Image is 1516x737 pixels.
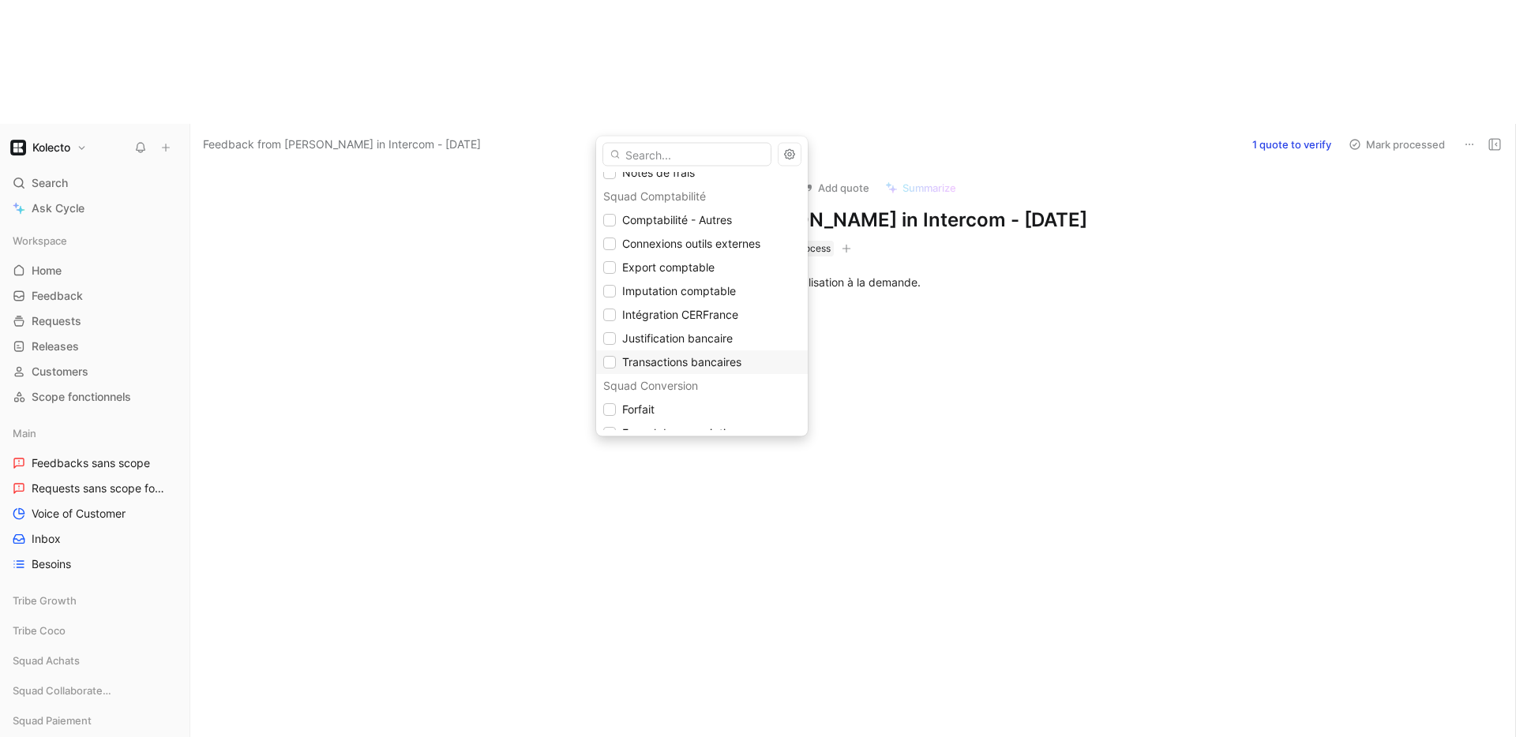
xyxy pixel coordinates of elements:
span: Justification bancaire [622,332,733,346]
span: Comptabilité - Autres [622,214,732,227]
span: Export comptable [622,261,715,275]
input: Search... [602,143,771,166]
span: Intégration CERFrance [622,309,738,322]
span: Notes de frais [622,166,695,180]
span: Funnel de souscription [622,427,738,440]
span: Imputation comptable [622,285,736,298]
span: Forfait [622,403,655,417]
span: Connexions outils externes [622,238,760,251]
span: Transactions bancaires [622,356,741,369]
